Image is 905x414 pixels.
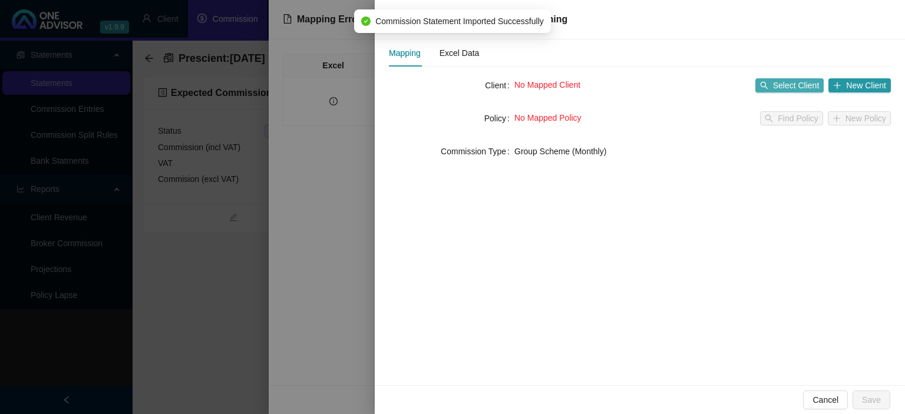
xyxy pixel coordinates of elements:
label: Policy [484,109,514,128]
span: Cancel [812,393,838,406]
span: No Mapped Client [514,80,580,90]
button: Find Policy [760,111,823,125]
span: plus [833,81,841,90]
span: No Mapped Policy [514,113,582,122]
label: Client [485,76,514,95]
label: Commission Type [441,142,514,161]
button: Cancel [803,390,848,409]
span: check-circle [361,16,371,26]
span: New Client [846,79,886,92]
span: Select Client [773,79,820,92]
div: Excel Data [440,47,480,59]
button: Select Client [755,78,824,92]
span: search [760,81,768,90]
button: New Policy [828,111,891,125]
button: New Client [828,78,891,92]
span: Commission Statement Imported Successfully [375,15,544,28]
button: Save [853,390,890,409]
span: Group Scheme (Monthly) [514,147,606,156]
div: Mapping [389,47,421,59]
